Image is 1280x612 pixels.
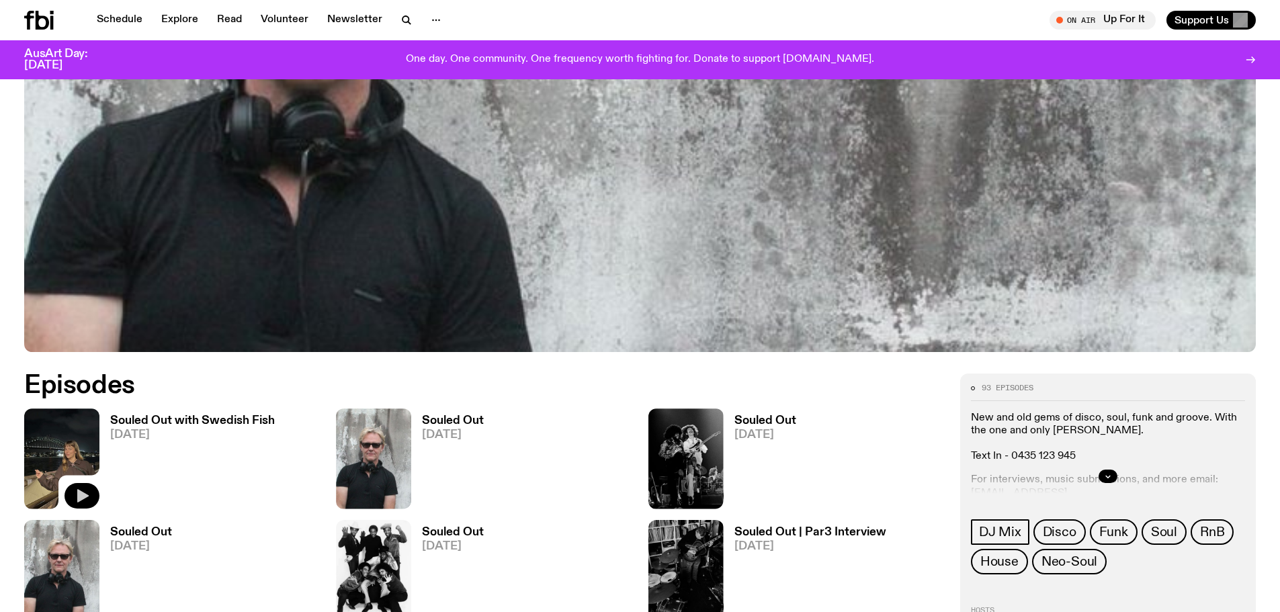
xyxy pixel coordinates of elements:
[734,541,886,552] span: [DATE]
[1191,519,1234,545] a: RnB
[336,408,411,509] img: Stephen looks directly at the camera, wearing a black tee, black sunglasses and headphones around...
[1090,519,1138,545] a: Funk
[1200,525,1224,539] span: RnB
[89,11,151,30] a: Schedule
[110,527,172,538] h3: Souled Out
[979,525,1021,539] span: DJ Mix
[406,54,874,66] p: One day. One community. One frequency worth fighting for. Donate to support [DOMAIN_NAME].
[1050,11,1156,30] button: On AirUp For It
[1041,554,1097,569] span: Neo-Soul
[971,519,1029,545] a: DJ Mix
[422,541,484,552] span: [DATE]
[422,527,484,538] h3: Souled Out
[110,541,172,552] span: [DATE]
[253,11,316,30] a: Volunteer
[209,11,250,30] a: Read
[110,415,275,427] h3: Souled Out with Swedish Fish
[734,527,886,538] h3: Souled Out | Par3 Interview
[1142,519,1187,545] a: Soul
[1151,525,1177,539] span: Soul
[319,11,390,30] a: Newsletter
[411,415,484,509] a: Souled Out[DATE]
[24,374,840,398] h2: Episodes
[1099,525,1128,539] span: Funk
[24,48,110,71] h3: AusArt Day: [DATE]
[422,415,484,427] h3: Souled Out
[153,11,206,30] a: Explore
[971,412,1245,464] p: New and old gems of disco, soul, funk and groove. With the one and only [PERSON_NAME]. Text In - ...
[110,429,275,441] span: [DATE]
[982,384,1033,392] span: 93 episodes
[1032,549,1107,574] a: Neo-Soul
[734,429,796,441] span: [DATE]
[1175,14,1229,26] span: Support Us
[971,549,1028,574] a: House
[422,429,484,441] span: [DATE]
[24,408,99,509] img: Izzy Page stands above looking down at Opera Bar. She poses in front of the Harbour Bridge in the...
[1166,11,1256,30] button: Support Us
[734,415,796,427] h3: Souled Out
[1033,519,1086,545] a: Disco
[99,415,275,509] a: Souled Out with Swedish Fish[DATE]
[1043,525,1076,539] span: Disco
[980,554,1019,569] span: House
[724,415,796,509] a: Souled Out[DATE]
